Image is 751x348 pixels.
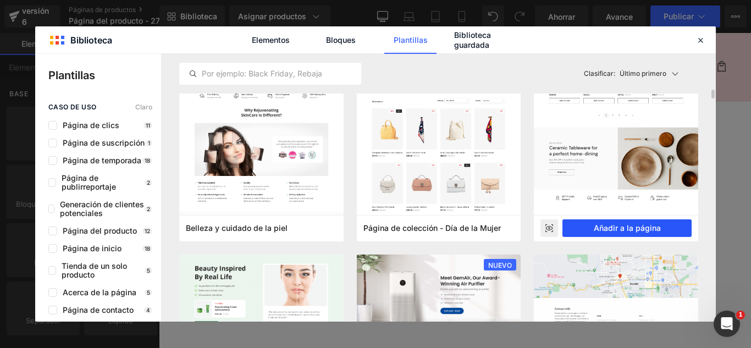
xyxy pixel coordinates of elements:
font: Tienda de un solo producto [62,261,127,279]
font: Página de clics [63,120,119,130]
font: Página de publirreportaje [62,173,116,191]
font: Título predeterminado [352,186,446,196]
font: Generación de clientes potenciales [60,200,144,218]
iframe: Chat en vivo de Intercom [714,311,740,337]
font: Añadir a la página [594,223,661,233]
font: 18 [145,245,150,252]
font: Catálogo [61,32,97,42]
img: MELAMINA [76,110,262,296]
img: Exclusiva Perú [275,4,385,70]
font: Página de temporada [63,156,141,165]
font: Página de colección - Día de la Mujer [363,223,501,233]
font: Belleza y cuidado de la piel [186,223,288,233]
font: Último primero [620,69,666,78]
font: 5 [147,289,150,296]
font: Página de contacto [63,305,134,314]
font: Título [341,165,363,176]
font: 2 [147,179,150,186]
font: Página de inicio [63,244,122,253]
font: Página de suscripción [63,138,145,147]
font: 2 [147,206,150,212]
font: Cantidad [476,211,517,222]
button: Añadir a la cesta [440,252,553,279]
button: Clasificar:Último primero [579,63,699,85]
font: 5 [147,267,150,274]
font: Contacto [110,32,146,42]
summary: Búsqueda [572,25,596,49]
font: 12 [145,228,150,234]
font: Acerca de la página [63,288,136,297]
font: Bloques [326,35,356,45]
font: Añadir a la cesta [457,259,536,270]
font: 4 [146,307,150,313]
font: Claro [135,103,152,111]
font: Clasificar: [584,69,615,78]
font: Biblioteca guardada [454,30,491,49]
font: 1 [148,140,150,146]
font: Plantillas [48,69,95,82]
a: Catálogo [54,25,104,48]
font: S/. 99.00 [501,135,539,146]
font: Página del producto [63,226,137,235]
font: caso de uso [48,103,96,111]
div: Avance [540,219,558,237]
font: NUEVO [488,261,512,269]
font: 11 [146,122,150,129]
font: S/. 165.00 [453,135,496,146]
a: MELAMINA [465,115,527,129]
a: Contacto [103,25,152,48]
font: 18 [145,157,150,164]
font: Elementos [252,35,290,45]
font: MELAMINA [465,114,527,130]
button: Añadir a la página [562,219,692,237]
font: 1 [738,311,743,318]
a: Inicio [21,25,54,48]
input: Por ejemplo: Black Friday, Rebajas,... [180,67,361,80]
font: Inicio [27,32,48,42]
font: Plantillas [394,35,428,45]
